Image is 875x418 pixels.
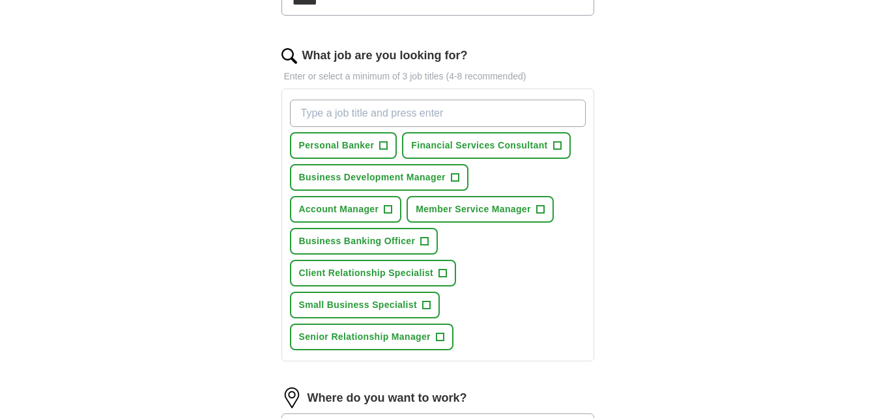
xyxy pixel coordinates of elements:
[299,171,446,184] span: Business Development Manager
[290,196,402,223] button: Account Manager
[299,234,416,248] span: Business Banking Officer
[290,292,440,318] button: Small Business Specialist
[299,330,431,344] span: Senior Relationship Manager
[290,228,438,255] button: Business Banking Officer
[299,266,434,280] span: Client Relationship Specialist
[302,47,468,64] label: What job are you looking for?
[290,100,586,127] input: Type a job title and press enter
[299,139,375,152] span: Personal Banker
[281,387,302,408] img: location.png
[281,48,297,64] img: search.png
[407,196,554,223] button: Member Service Manager
[290,164,468,191] button: Business Development Manager
[402,132,570,159] button: Financial Services Consultant
[411,139,547,152] span: Financial Services Consultant
[281,70,594,83] p: Enter or select a minimum of 3 job titles (4-8 recommended)
[290,324,453,350] button: Senior Relationship Manager
[299,202,379,216] span: Account Manager
[308,389,467,407] label: Where do you want to work?
[416,202,531,216] span: Member Service Manager
[290,260,457,286] button: Client Relationship Specialist
[290,132,397,159] button: Personal Banker
[299,298,418,312] span: Small Business Specialist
